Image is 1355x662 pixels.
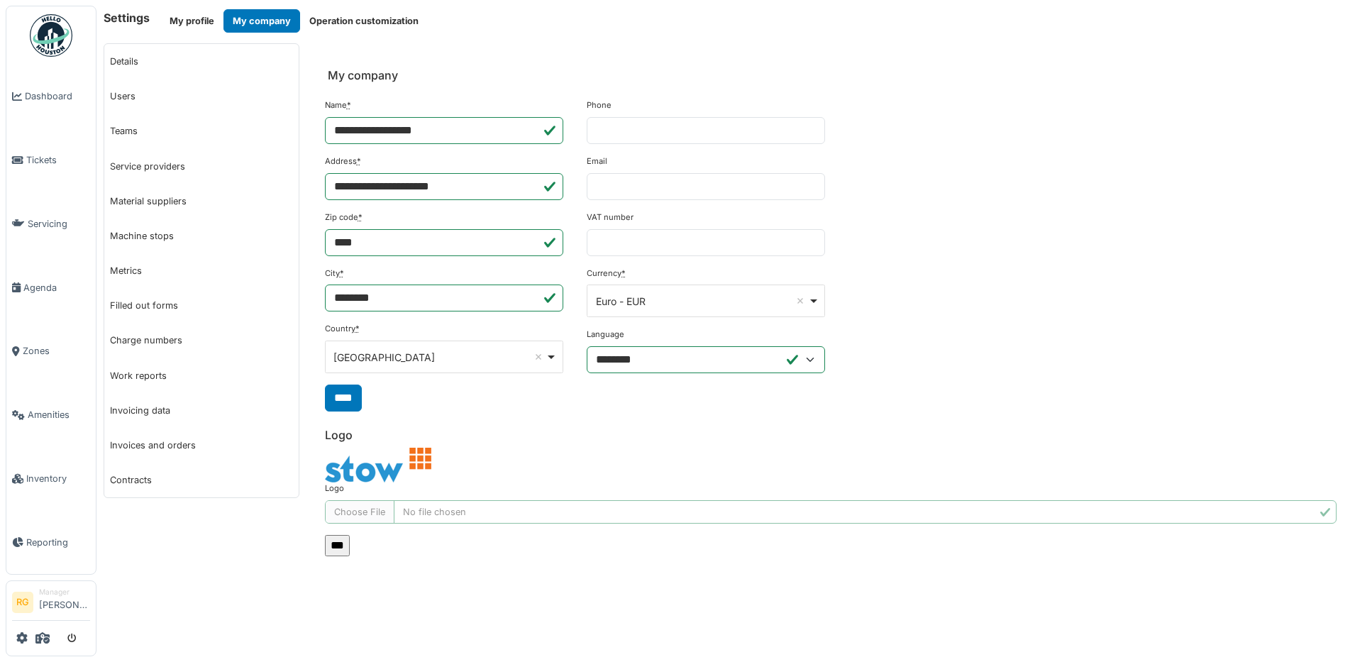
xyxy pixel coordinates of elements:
[621,268,626,278] abbr: required
[104,323,299,358] a: Charge numbers
[596,294,808,309] div: Euro - EUR
[587,211,634,224] label: VAT number
[25,89,90,103] span: Dashboard
[355,324,360,333] abbr: required
[23,281,90,294] span: Agenda
[104,114,299,148] a: Teams
[325,99,351,111] label: Name
[6,192,96,256] a: Servicing
[12,592,33,613] li: RG
[104,463,299,497] a: Contracts
[325,211,363,224] label: Zip code
[39,587,90,617] li: [PERSON_NAME]
[104,358,299,393] a: Work reports
[104,393,299,428] a: Invoicing data
[26,536,90,549] span: Reporting
[328,69,398,82] h6: My company
[6,128,96,192] a: Tickets
[325,448,431,482] img: 8nlazttr3090hmt36n87xrvipj0p
[325,267,344,280] label: City
[104,219,299,253] a: Machine stops
[6,319,96,383] a: Zones
[104,11,150,25] h6: Settings
[358,212,363,222] abbr: required
[104,428,299,463] a: Invoices and orders
[325,429,1337,442] h6: Logo
[347,100,351,110] abbr: required
[587,329,624,341] label: Language
[6,65,96,128] a: Dashboard
[28,408,90,421] span: Amenities
[793,294,807,308] button: Remove item: 'EUR'
[340,268,344,278] abbr: required
[160,9,223,33] button: My profile
[357,156,361,166] abbr: required
[587,267,626,280] label: Currency
[39,587,90,597] div: Manager
[325,323,360,335] label: Country
[28,217,90,231] span: Servicing
[587,155,607,167] label: Email
[6,447,96,511] a: Inventory
[30,14,72,57] img: Badge_color-CXgf-gQk.svg
[325,155,361,167] label: Address
[104,288,299,323] a: Filled out forms
[104,149,299,184] a: Service providers
[223,9,300,33] button: My company
[26,153,90,167] span: Tickets
[12,587,90,621] a: RG Manager[PERSON_NAME]
[300,9,428,33] button: Operation customization
[26,472,90,485] span: Inventory
[23,344,90,358] span: Zones
[6,510,96,574] a: Reporting
[104,44,299,79] a: Details
[587,99,612,111] label: Phone
[6,383,96,447] a: Amenities
[104,184,299,219] a: Material suppliers
[333,350,546,365] div: [GEOGRAPHIC_DATA]
[104,79,299,114] a: Users
[6,255,96,319] a: Agenda
[104,253,299,288] a: Metrics
[325,482,344,495] label: Logo
[531,350,546,364] button: Remove item: 'BE'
